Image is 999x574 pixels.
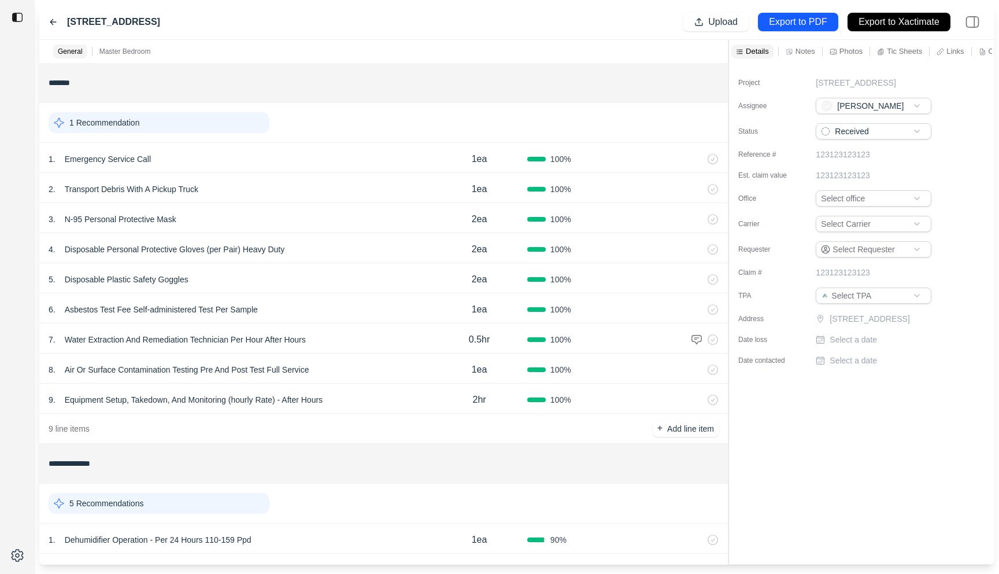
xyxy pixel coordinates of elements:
img: toggle sidebar [12,12,23,23]
p: Upload [708,16,738,29]
button: Upload [683,13,749,31]
p: Export to Xactimate [859,16,939,29]
label: [STREET_ADDRESS] [67,15,160,29]
button: Export to Xactimate [848,13,950,31]
img: right-panel.svg [960,9,985,35]
p: Export to PDF [769,16,827,29]
button: Export to PDF [758,13,838,31]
